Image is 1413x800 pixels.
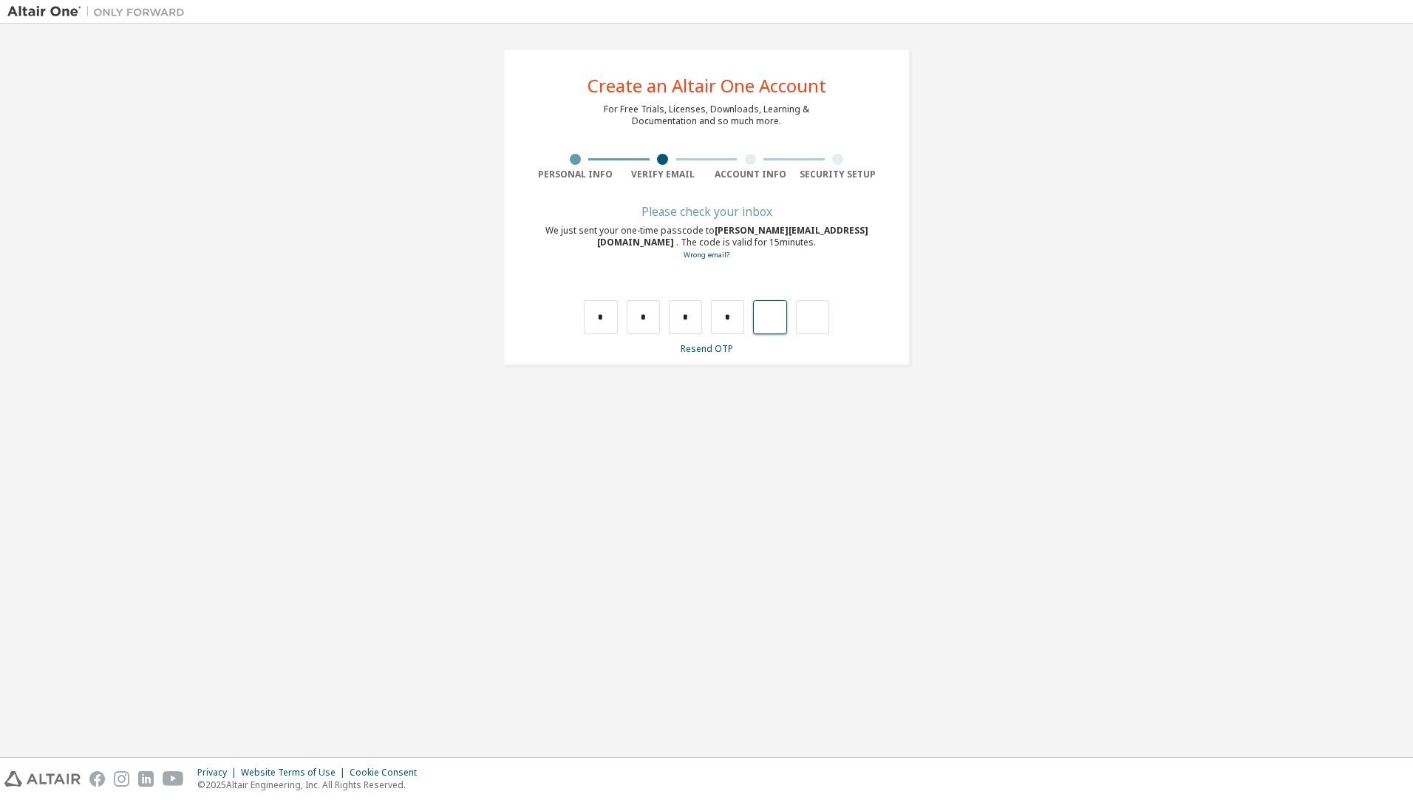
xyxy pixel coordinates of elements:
[89,771,105,787] img: facebook.svg
[7,4,192,19] img: Altair One
[197,779,426,791] p: © 2025 Altair Engineering, Inc. All Rights Reserved.
[794,169,882,180] div: Security Setup
[597,224,868,248] span: [PERSON_NAME][EMAIL_ADDRESS][DOMAIN_NAME]
[588,77,826,95] div: Create an Altair One Account
[619,169,707,180] div: Verify Email
[114,771,129,787] img: instagram.svg
[197,767,241,779] div: Privacy
[604,104,809,127] div: For Free Trials, Licenses, Downloads, Learning & Documentation and so much more.
[4,771,81,787] img: altair_logo.svg
[531,207,882,216] div: Please check your inbox
[350,767,426,779] div: Cookie Consent
[706,169,794,180] div: Account Info
[241,767,350,779] div: Website Terms of Use
[531,225,882,261] div: We just sent your one-time passcode to . The code is valid for 15 minutes.
[681,342,733,355] a: Resend OTP
[684,250,729,260] a: Go back to the registration form
[163,771,184,787] img: youtube.svg
[138,771,154,787] img: linkedin.svg
[531,169,619,180] div: Personal Info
